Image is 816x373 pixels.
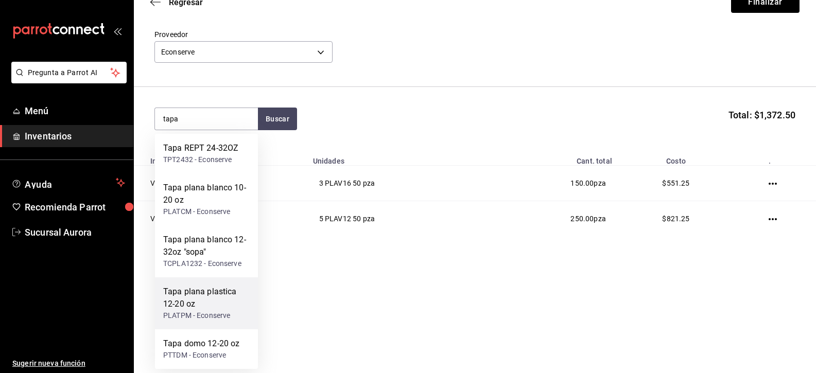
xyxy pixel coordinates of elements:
[154,31,333,38] label: Proveedor
[7,75,127,85] a: Pregunta a Parrot AI
[307,151,485,166] th: Unidades
[485,201,618,237] td: pza
[258,108,297,130] button: Buscar
[485,151,618,166] th: Cant. total
[570,179,594,187] span: 150.00
[155,108,258,130] input: Buscar insumo
[163,206,250,217] div: PLATCM - Econserve
[154,41,333,63] div: Econserve
[163,258,250,269] div: TCPLA1232 - Econserve
[485,166,618,201] td: pza
[163,142,238,154] div: Tapa REPT 24-32OZ
[134,166,307,201] td: Vaso frio 16oz
[11,62,127,83] button: Pregunta a Parrot AI
[570,215,594,223] span: 250.00
[662,215,689,223] span: $821.25
[163,350,239,361] div: PTTDM - Econserve
[163,234,250,258] div: Tapa plana blanco 12-32oz "sopa"
[25,225,125,239] span: Sucursal Aurora
[12,358,125,369] span: Sugerir nueva función
[307,201,485,237] td: 5 PLAV12 50 pza
[163,182,250,206] div: Tapa plana blanco 10-20 oz
[163,338,239,350] div: Tapa domo 12-20 oz
[25,129,125,143] span: Inventarios
[163,154,238,165] div: TPT2432 - Econserve
[25,176,112,189] span: Ayuda
[113,27,121,35] button: open_drawer_menu
[307,166,485,201] td: 3 PLAV16 50 pza
[134,151,307,166] th: Insumo
[134,201,307,237] td: Vaso frio 12 oz
[662,179,689,187] span: $551.25
[728,108,795,122] span: Total: $1,372.50
[163,310,250,321] div: PLATPM - Econserve
[163,286,250,310] div: Tapa plana plastica 12-20 oz
[25,200,125,214] span: Recomienda Parrot
[25,104,125,118] span: Menú
[618,151,734,166] th: Costo
[734,151,816,166] th: .
[28,67,111,78] span: Pregunta a Parrot AI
